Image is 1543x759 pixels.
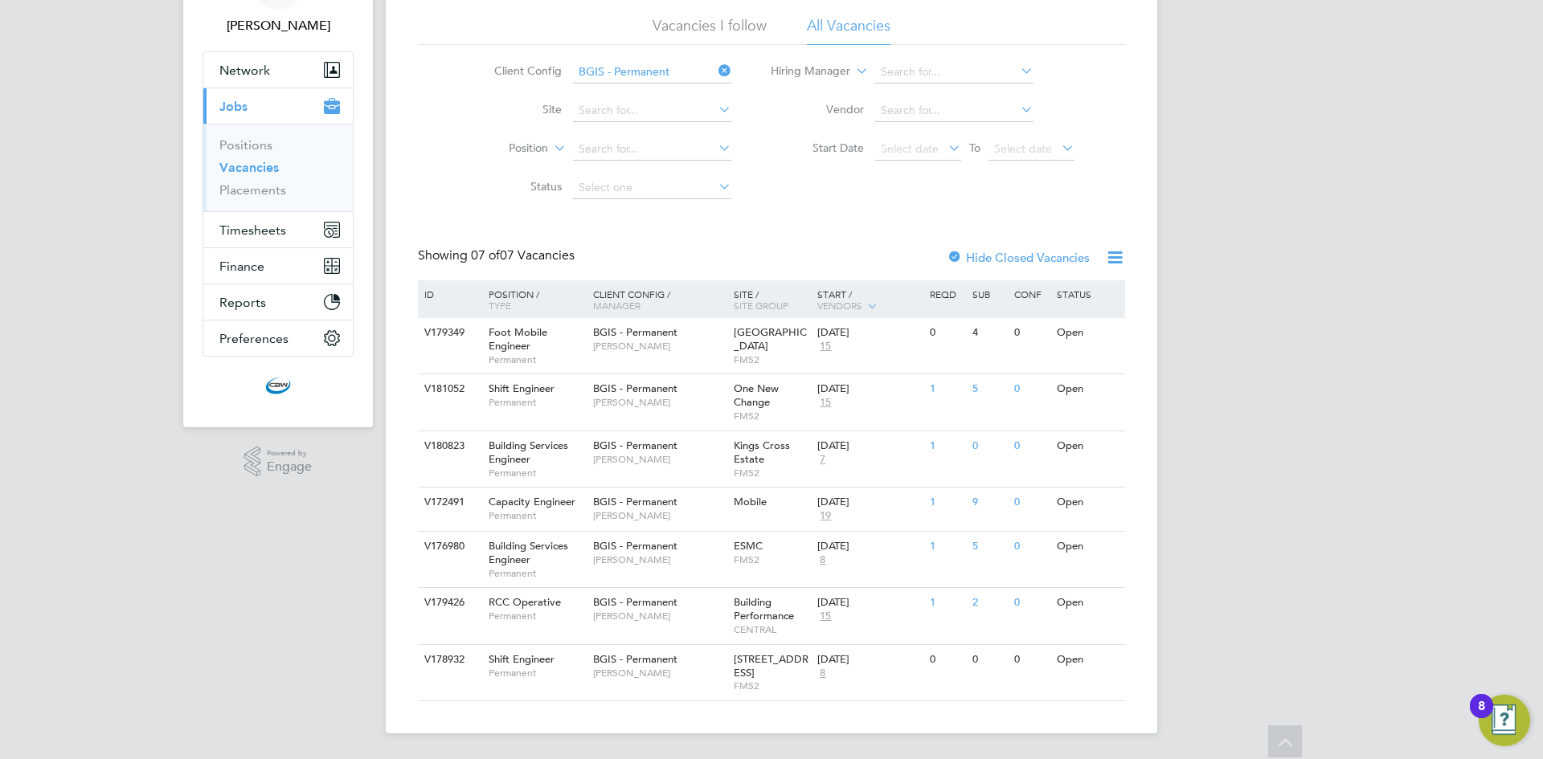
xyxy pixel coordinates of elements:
[817,299,862,312] span: Vendors
[968,431,1010,461] div: 0
[219,137,272,153] a: Positions
[881,141,939,156] span: Select date
[593,539,677,553] span: BGIS - Permanent
[926,318,968,348] div: 0
[817,596,922,610] div: [DATE]
[593,340,726,353] span: [PERSON_NAME]
[734,382,779,409] span: One New Change
[489,467,585,479] span: Permanent
[489,667,585,679] span: Permanent
[926,280,968,308] div: Reqd
[926,431,968,461] div: 1
[734,679,810,692] span: FMS2
[817,553,828,567] span: 8
[219,63,270,78] span: Network
[489,652,555,666] span: Shift Engineer
[471,247,500,263] span: 07 of
[947,250,1090,265] label: Hide Closed Vacancies
[817,340,833,353] span: 15
[968,588,1010,618] div: 2
[1010,588,1052,618] div: 0
[734,595,794,622] span: Building Performance
[219,99,248,114] span: Jobs
[469,102,562,116] label: Site
[1053,488,1123,517] div: Open
[817,396,833,410] span: 15
[1053,645,1123,675] div: Open
[420,280,477,308] div: ID
[734,553,810,566] span: FMS2
[420,431,477,461] div: V180823
[817,667,828,680] span: 8
[1010,532,1052,561] div: 0
[734,325,807,353] span: [GEOGRAPHIC_DATA]
[589,280,730,319] div: Client Config /
[1053,588,1123,618] div: Open
[265,373,291,398] img: cbwstaffingsolutions-logo-retina.png
[1010,645,1052,675] div: 0
[1010,431,1052,461] div: 0
[807,16,890,45] li: All Vacancies
[593,325,677,339] span: BGIS - Permanent
[219,259,264,274] span: Finance
[1053,280,1123,308] div: Status
[926,488,968,517] div: 1
[420,318,477,348] div: V179349
[1478,706,1485,727] div: 8
[817,439,922,453] div: [DATE]
[817,382,922,396] div: [DATE]
[477,280,589,319] div: Position /
[593,595,677,609] span: BGIS - Permanent
[593,553,726,566] span: [PERSON_NAME]
[593,495,677,508] span: BGIS - Permanent
[219,295,266,310] span: Reports
[420,645,477,675] div: V178932
[593,299,641,312] span: Manager
[573,61,731,84] input: Search for...
[489,595,561,609] span: RCC Operative
[771,141,864,155] label: Start Date
[653,16,767,45] li: Vacancies I follow
[875,61,1033,84] input: Search for...
[469,63,562,78] label: Client Config
[489,495,575,508] span: Capacity Engineer
[593,453,726,466] span: [PERSON_NAME]
[203,16,354,35] span: Tom Cheek
[593,667,726,679] span: [PERSON_NAME]
[219,331,289,346] span: Preferences
[734,495,767,508] span: Mobile
[968,645,1010,675] div: 0
[489,539,568,566] span: Building Services Engineer
[968,532,1010,561] div: 5
[734,410,810,422] span: FMS2
[817,453,828,467] span: 7
[420,532,477,561] div: V176980
[1010,488,1052,517] div: 0
[817,326,922,340] div: [DATE]
[489,439,568,466] span: Building Services Engineer
[817,496,922,509] div: [DATE]
[489,299,511,312] span: Type
[994,141,1052,156] span: Select date
[267,447,312,460] span: Powered by
[489,325,547,353] span: Foot Mobile Engineer
[817,610,833,623] span: 15
[734,353,810,366] span: FMS2
[968,318,1010,348] div: 4
[1053,374,1123,404] div: Open
[734,652,808,679] span: [STREET_ADDRESS]
[926,588,968,618] div: 1
[1010,374,1052,404] div: 0
[420,374,477,404] div: V181052
[730,280,814,319] div: Site /
[771,102,864,116] label: Vendor
[1010,280,1052,308] div: Conf
[1053,318,1123,348] div: Open
[593,610,726,622] span: [PERSON_NAME]
[734,299,788,312] span: Site Group
[219,222,286,238] span: Timesheets
[219,160,279,175] a: Vacancies
[469,179,562,194] label: Status
[968,374,1010,404] div: 5
[203,124,353,211] div: Jobs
